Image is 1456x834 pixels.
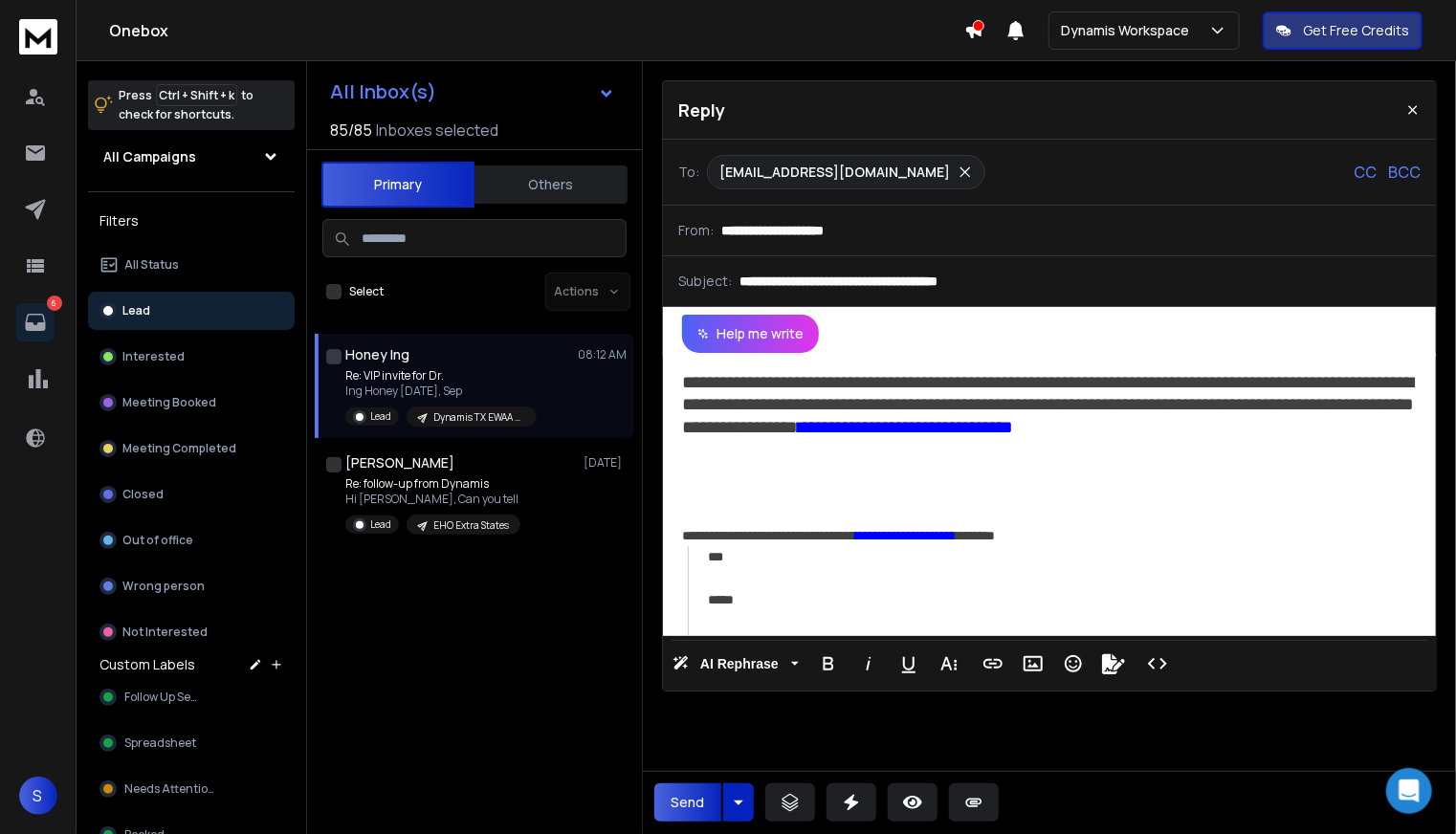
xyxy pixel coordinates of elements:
[122,441,236,456] p: Meeting Completed
[124,781,214,797] span: Needs Attention
[122,303,150,318] p: Lead
[678,221,714,240] p: From:
[1015,645,1051,683] button: Insert Image (Ctrl+P)
[99,655,195,674] h3: Custom Labels
[88,567,295,605] button: Wrong person
[16,303,55,341] a: 6
[696,656,783,672] span: AI Rephrase
[122,395,216,410] p: Meeting Booked
[433,518,509,533] p: EHO Extra States
[474,164,628,206] button: Others
[850,645,887,683] button: Italic (Ctrl+I)
[88,613,295,651] button: Not Interested
[122,533,193,548] p: Out of office
[88,770,295,808] button: Needs Attention
[433,410,525,425] p: Dynamis TX EWAA Google Only - Newly Warmed
[122,625,208,640] p: Not Interested
[345,345,409,364] h1: Honey Ing
[931,645,967,683] button: More Text
[578,347,627,362] p: 08:12 AM
[88,208,295,234] h3: Filters
[19,777,57,815] button: S
[330,82,436,101] h1: All Inbox(s)
[103,147,196,166] h1: All Campaigns
[1386,768,1432,814] div: Open Intercom Messenger
[109,19,964,42] h1: Onebox
[678,272,732,291] p: Subject:
[345,453,454,472] h1: [PERSON_NAME]
[345,384,537,399] p: Ing Honey [DATE], Sep
[1055,645,1092,683] button: Emoticons
[119,86,254,124] p: Press to check for shortcuts.
[1263,11,1423,50] button: Get Free Credits
[345,368,537,384] p: Re: VIP invite for Dr.
[315,73,630,111] button: All Inbox(s)
[719,163,950,182] p: [EMAIL_ADDRESS][DOMAIN_NAME]
[124,257,179,273] p: All Status
[124,735,196,751] span: Spreadsheet
[88,384,295,422] button: Meeting Booked
[349,284,384,299] label: Select
[88,475,295,514] button: Closed
[678,97,725,123] p: Reply
[669,645,803,683] button: AI Rephrase
[88,429,295,468] button: Meeting Completed
[682,315,819,353] button: Help me write
[678,163,699,182] p: To:
[122,349,185,364] p: Interested
[584,455,627,471] p: [DATE]
[370,409,391,424] p: Lead
[345,492,520,507] p: Hi [PERSON_NAME], Can you tell
[122,487,164,502] p: Closed
[88,246,295,284] button: All Status
[47,296,62,311] p: 6
[88,678,295,716] button: Follow Up Sent
[1388,161,1421,184] p: BCC
[88,521,295,560] button: Out of office
[1303,21,1409,40] p: Get Free Credits
[810,645,847,683] button: Bold (Ctrl+B)
[321,162,474,208] button: Primary
[345,476,520,492] p: Re: follow-up from Dynamis
[654,783,721,822] button: Send
[1061,21,1197,40] p: Dynamis Workspace
[330,119,372,142] span: 85 / 85
[1354,161,1377,184] p: CC
[376,119,498,142] h3: Inboxes selected
[1095,645,1132,683] button: Signature
[19,19,57,55] img: logo
[88,292,295,330] button: Lead
[88,338,295,376] button: Interested
[88,724,295,762] button: Spreadsheet
[88,138,295,176] button: All Campaigns
[122,579,205,594] p: Wrong person
[370,517,391,532] p: Lead
[156,84,237,106] span: Ctrl + Shift + k
[975,645,1011,683] button: Insert Link (Ctrl+K)
[124,690,203,705] span: Follow Up Sent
